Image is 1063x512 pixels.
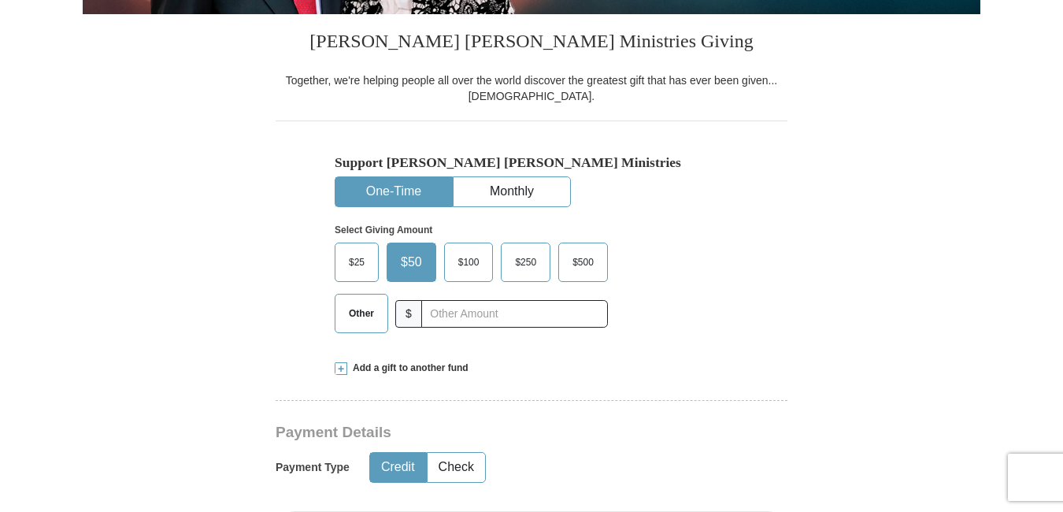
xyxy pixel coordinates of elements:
strong: Select Giving Amount [335,224,432,236]
span: $25 [341,250,372,274]
span: $ [395,300,422,328]
button: Check [428,453,485,482]
h3: Payment Details [276,424,677,442]
span: Other [341,302,382,325]
h5: Payment Type [276,461,350,474]
span: $500 [565,250,602,274]
h3: [PERSON_NAME] [PERSON_NAME] Ministries Giving [276,14,787,72]
div: Together, we're helping people all over the world discover the greatest gift that has ever been g... [276,72,787,104]
span: $250 [507,250,544,274]
span: $50 [393,250,430,274]
button: One-Time [335,177,452,206]
span: Add a gift to another fund [347,362,469,375]
input: Other Amount [421,300,608,328]
h5: Support [PERSON_NAME] [PERSON_NAME] Ministries [335,154,728,171]
button: Credit [370,453,426,482]
span: $100 [450,250,487,274]
button: Monthly [454,177,570,206]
